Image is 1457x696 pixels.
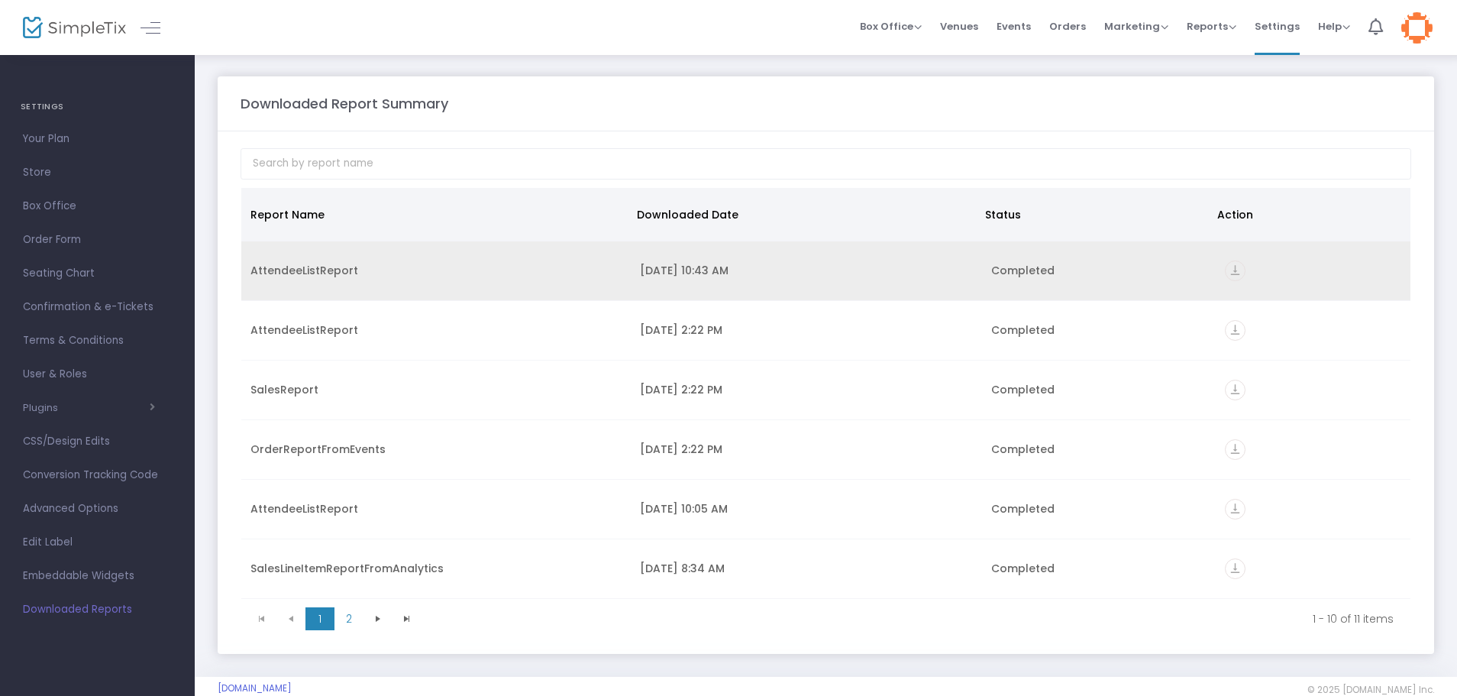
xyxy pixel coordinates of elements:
[991,322,1207,338] div: Completed
[991,442,1207,457] div: Completed
[334,607,363,630] span: Page 2
[241,188,628,241] th: Report Name
[250,263,622,278] div: AttendeeListReport
[23,566,172,586] span: Embeddable Widgets
[393,607,422,630] span: Go to the last page
[432,611,1394,626] kendo-pager-info: 1 - 10 of 11 items
[860,19,922,34] span: Box Office
[250,382,622,397] div: SalesReport
[305,607,334,630] span: Page 1
[1307,684,1434,696] span: © 2025 [DOMAIN_NAME] Inc.
[1225,558,1401,579] div: https://go.SimpleTix.com/h693s
[23,331,172,351] span: Terms & Conditions
[23,230,172,250] span: Order Form
[250,561,622,576] div: SalesLineItemReportFromAnalytics
[1225,320,1401,341] div: https://go.SimpleTix.com/ujasq
[628,188,976,241] th: Downloaded Date
[1225,439,1245,460] i: vertical_align_bottom
[640,561,972,576] div: 8/6/2025 8:34 AM
[21,92,174,122] h4: SETTINGS
[23,465,172,485] span: Conversion Tracking Code
[218,682,292,694] a: [DOMAIN_NAME]
[23,432,172,452] span: CSS/Design Edits
[23,163,172,183] span: Store
[991,561,1207,576] div: Completed
[1049,7,1086,46] span: Orders
[1225,261,1245,281] i: vertical_align_bottom
[640,442,972,457] div: 8/19/2025 2:22 PM
[250,501,622,516] div: AttendeeListReport
[1225,558,1245,579] i: vertical_align_bottom
[1225,265,1245,280] a: vertical_align_bottom
[1225,380,1401,400] div: https://go.SimpleTix.com/f2dao
[23,364,172,384] span: User & Roles
[23,196,172,216] span: Box Office
[1225,503,1245,519] a: vertical_align_bottom
[363,607,393,630] span: Go to the next page
[997,7,1031,46] span: Events
[23,600,172,620] span: Downloaded Reports
[401,613,413,625] span: Go to the last page
[991,501,1207,516] div: Completed
[1225,444,1245,459] a: vertical_align_bottom
[1225,563,1245,578] a: vertical_align_bottom
[1225,499,1245,520] i: vertical_align_bottom
[940,7,978,46] span: Venues
[1225,320,1245,341] i: vertical_align_bottom
[1225,325,1245,340] a: vertical_align_bottom
[23,402,155,414] button: Plugins
[640,263,972,278] div: 8/22/2025 10:43 AM
[23,264,172,283] span: Seating Chart
[640,501,972,516] div: 8/15/2025 10:05 AM
[1225,384,1245,400] a: vertical_align_bottom
[23,499,172,519] span: Advanced Options
[241,93,448,114] m-panel-title: Downloaded Report Summary
[1225,439,1401,460] div: https://go.SimpleTix.com/mq7zv
[991,263,1207,278] div: Completed
[1225,261,1401,281] div: https://go.SimpleTix.com/qrzja
[372,613,384,625] span: Go to the next page
[1318,19,1350,34] span: Help
[976,188,1208,241] th: Status
[1104,19,1168,34] span: Marketing
[1255,7,1300,46] span: Settings
[23,129,172,149] span: Your Plan
[241,188,1410,601] div: Data table
[1208,188,1401,241] th: Action
[23,533,172,552] span: Edit Label
[991,382,1207,397] div: Completed
[250,442,622,457] div: OrderReportFromEvents
[1225,380,1245,400] i: vertical_align_bottom
[250,322,622,338] div: AttendeeListReport
[23,297,172,317] span: Confirmation & e-Tickets
[241,148,1411,180] input: Search by report name
[1187,19,1236,34] span: Reports
[1225,499,1401,520] div: https://go.SimpleTix.com/7k1f7
[640,322,972,338] div: 8/19/2025 2:22 PM
[640,382,972,397] div: 8/19/2025 2:22 PM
